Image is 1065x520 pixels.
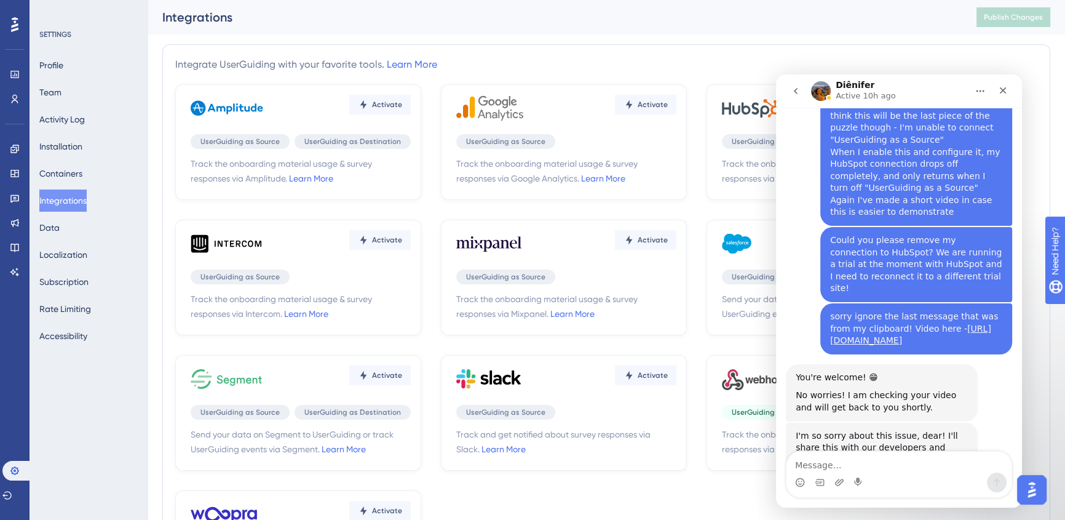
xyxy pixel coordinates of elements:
[466,272,545,282] span: UserGuiding as Source
[466,137,545,146] span: UserGuiding as Source
[191,292,411,321] span: Track the onboarding material usage & survey responses via Intercom.
[39,135,82,158] button: Installation
[732,407,811,417] span: UserGuiding as Source
[29,3,77,18] span: Need Help?
[615,230,676,250] button: Activate
[732,272,811,282] span: UserGuiding as Source
[372,100,402,110] span: Activate
[39,190,87,212] button: Integrations
[39,81,61,103] button: Team
[722,156,942,186] span: Track the onboarding material usage & survey responses via HubSpot.
[39,54,63,76] button: Profile
[372,370,402,380] span: Activate
[984,12,1043,22] span: Publish Changes
[722,427,942,457] span: Track the onboarding material usage & survey responses via Webhooks.
[732,137,811,146] span: UserGuiding as Source
[39,244,87,266] button: Localization
[481,444,526,454] a: Learn More
[191,156,411,186] span: Track the onboarding material usage & survey responses via Amplitude.
[39,325,87,347] button: Accessibility
[162,9,946,26] div: Integrations
[304,137,401,146] span: UserGuiding as Destination
[349,366,411,385] button: Activate
[615,95,676,114] button: Activate
[638,370,668,380] span: Activate
[349,230,411,250] button: Activate
[39,162,82,185] button: Containers
[615,366,676,385] button: Activate
[976,7,1050,27] button: Publish Changes
[550,309,595,319] a: Learn More
[39,108,85,130] button: Activity Log
[456,427,676,457] span: Track and get notified about survey responses via Slack.
[304,407,401,417] span: UserGuiding as Destination
[200,272,280,282] span: UserGuiding as Source
[284,309,328,319] a: Learn More
[1013,471,1050,508] iframe: UserGuiding AI Assistant Launcher
[191,427,411,457] span: Send your data on Segment to UserGuiding or track UserGuiding events via Segment.
[289,174,333,183] a: Learn More
[200,137,280,146] span: UserGuiding as Source
[581,174,625,183] a: Learn More
[39,217,60,239] button: Data
[322,444,366,454] a: Learn More
[776,74,1022,508] iframe: Intercom live chat
[349,95,411,114] button: Activate
[456,156,676,186] span: Track the onboarding material usage & survey responses via Google Analytics.
[638,235,668,245] span: Activate
[466,407,545,417] span: UserGuiding as Source
[39,298,91,320] button: Rate Limiting
[372,506,402,516] span: Activate
[387,58,437,70] a: Learn More
[39,30,139,39] div: SETTINGS
[456,292,676,321] span: Track the onboarding material usage & survey responses via Mixpanel.
[722,292,942,321] span: Send your data on Salesforce to UserGuiding or track UserGuiding events via Salesforce.
[372,235,402,245] span: Activate
[175,57,437,72] div: Integrate UserGuiding with your favorite tools.
[39,271,89,293] button: Subscription
[638,100,668,110] span: Activate
[200,407,280,417] span: UserGuiding as Source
